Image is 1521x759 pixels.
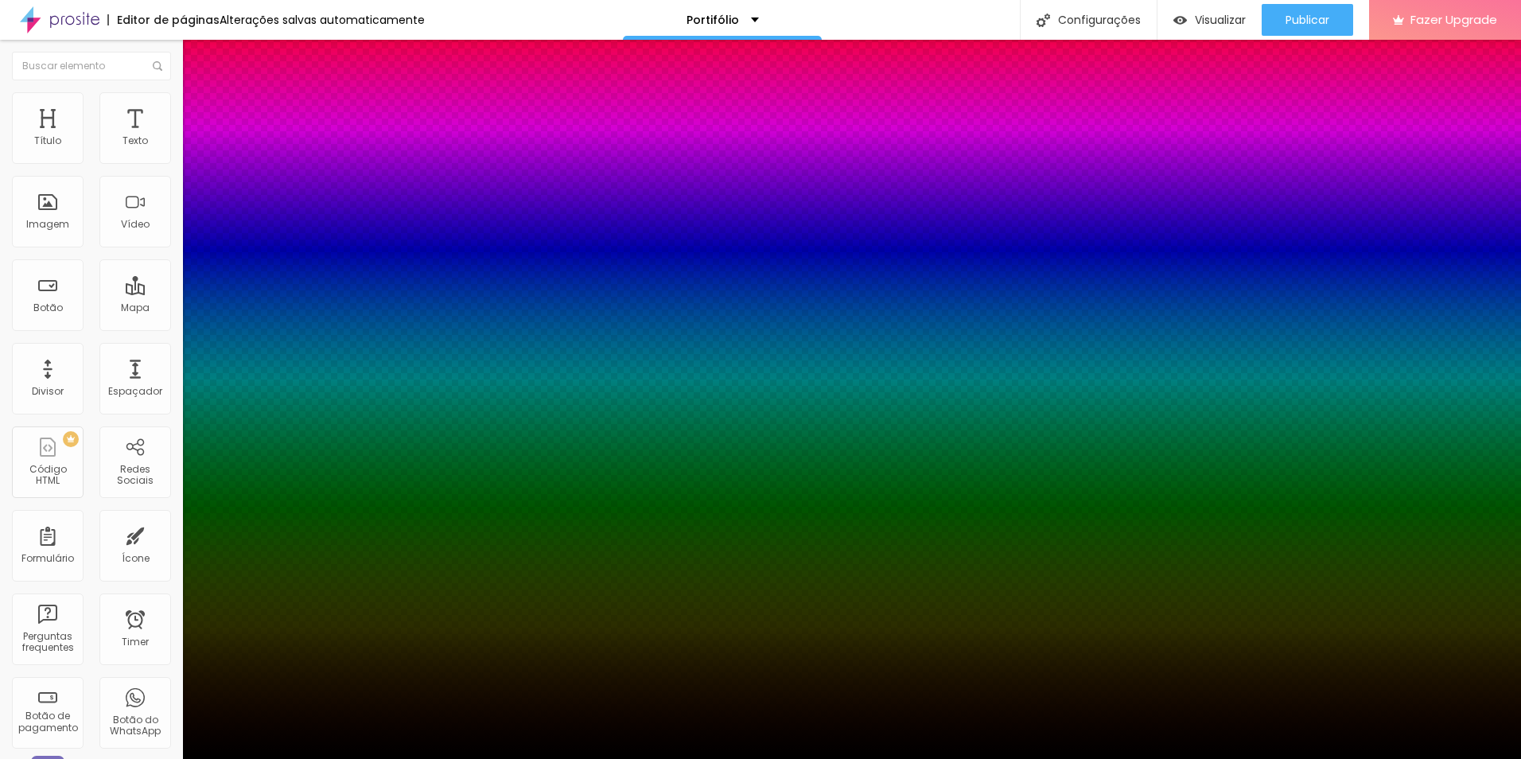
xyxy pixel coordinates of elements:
[16,464,79,487] div: Código HTML
[16,710,79,734] div: Botão de pagamento
[220,14,425,25] div: Alterações salvas automaticamente
[1195,14,1246,26] span: Visualizar
[123,135,148,146] div: Texto
[1157,4,1262,36] button: Visualizar
[33,302,63,313] div: Botão
[108,386,162,397] div: Espaçador
[1173,14,1187,27] img: view-1.svg
[26,219,69,230] div: Imagem
[107,14,220,25] div: Editor de páginas
[12,52,171,80] input: Buscar elemento
[1410,13,1497,26] span: Fazer Upgrade
[103,714,166,738] div: Botão do WhatsApp
[687,14,739,25] p: Portifólio
[103,464,166,487] div: Redes Sociais
[121,302,150,313] div: Mapa
[121,219,150,230] div: Vídeo
[153,61,162,71] img: Icone
[32,386,64,397] div: Divisor
[1037,14,1050,27] img: Icone
[122,553,150,564] div: Ícone
[122,636,149,648] div: Timer
[1262,4,1353,36] button: Publicar
[1286,14,1329,26] span: Publicar
[21,553,74,564] div: Formulário
[34,135,61,146] div: Título
[16,631,79,654] div: Perguntas frequentes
